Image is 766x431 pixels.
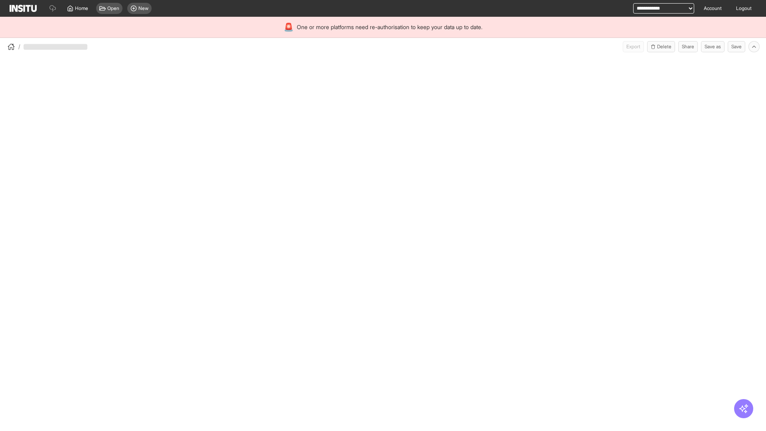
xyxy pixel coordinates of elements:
[623,41,644,52] button: Export
[623,41,644,52] span: Can currently only export from Insights reports.
[10,5,37,12] img: Logo
[297,23,482,31] span: One or more platforms need re-authorisation to keep your data up to date.
[138,5,148,12] span: New
[107,5,119,12] span: Open
[678,41,698,52] button: Share
[6,42,20,51] button: /
[18,43,20,51] span: /
[701,41,725,52] button: Save as
[647,41,675,52] button: Delete
[75,5,88,12] span: Home
[284,22,294,33] div: 🚨
[728,41,745,52] button: Save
